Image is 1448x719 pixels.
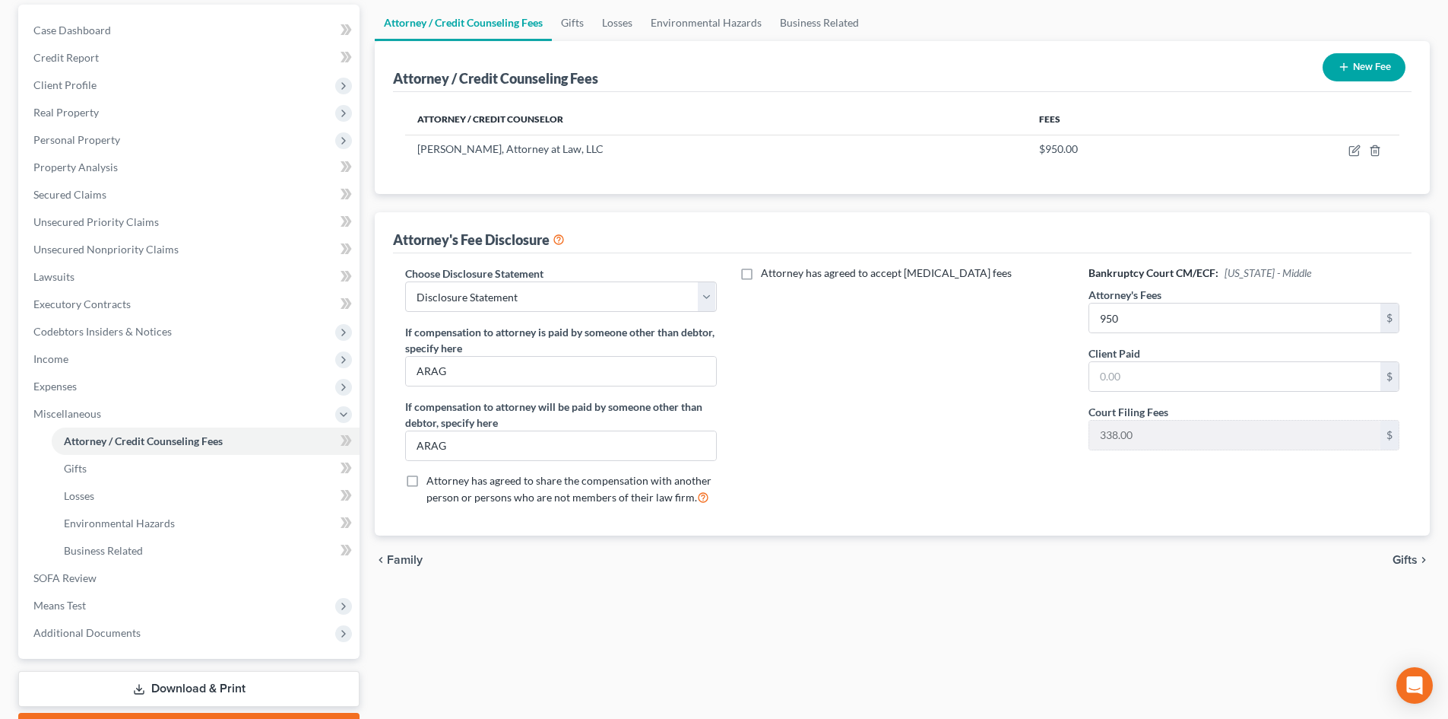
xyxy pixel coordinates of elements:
[21,263,360,291] a: Lawsuits
[33,626,141,639] span: Additional Documents
[1089,304,1380,332] input: 0.00
[33,188,106,201] span: Secured Claims
[1380,362,1399,391] div: $
[1089,421,1380,450] input: 0.00
[1088,287,1161,303] label: Attorney's Fees
[1088,266,1399,281] h6: Bankruptcy Court CM/ECF:
[33,599,86,612] span: Means Test
[1418,554,1430,566] i: chevron_right
[33,51,99,64] span: Credit Report
[417,142,604,155] span: [PERSON_NAME], Attorney at Law, LLC
[1039,142,1078,155] span: $950.00
[1393,554,1430,566] button: Gifts chevron_right
[33,161,118,173] span: Property Analysis
[33,380,77,393] span: Expenses
[642,5,771,41] a: Environmental Hazards
[405,266,543,282] label: Choose Disclosure Statement
[33,270,74,283] span: Lawsuits
[18,671,360,707] a: Download & Print
[64,462,87,475] span: Gifts
[406,357,715,386] input: Specify...
[1323,53,1405,81] button: New Fee
[52,482,360,510] a: Losses
[64,489,94,502] span: Losses
[771,5,868,41] a: Business Related
[761,266,1012,279] span: Attorney has agreed to accept [MEDICAL_DATA] fees
[1088,404,1168,420] label: Court Filing Fees
[52,428,360,455] a: Attorney / Credit Counseling Fees
[33,78,97,91] span: Client Profile
[21,181,360,208] a: Secured Claims
[33,407,101,420] span: Miscellaneous
[64,434,223,447] span: Attorney / Credit Counseling Fees
[375,554,423,566] button: chevron_left Family
[52,537,360,565] a: Business Related
[405,324,716,356] label: If compensation to attorney is paid by someone other than debtor, specify here
[1089,362,1380,391] input: 0.00
[21,154,360,181] a: Property Analysis
[33,243,179,256] span: Unsecured Nonpriority Claims
[33,352,68,365] span: Income
[1380,304,1399,332] div: $
[375,5,552,41] a: Attorney / Credit Counseling Fees
[405,399,716,431] label: If compensation to attorney will be paid by someone other than debtor, specify here
[64,544,143,557] span: Business Related
[33,325,172,338] span: Codebtors Insiders & Notices
[1396,667,1433,704] div: Open Intercom Messenger
[21,44,360,72] a: Credit Report
[1380,421,1399,450] div: $
[52,455,360,482] a: Gifts
[33,215,159,228] span: Unsecured Priority Claims
[52,510,360,537] a: Environmental Hazards
[387,554,423,566] span: Family
[33,106,99,119] span: Real Property
[21,236,360,263] a: Unsecured Nonpriority Claims
[33,297,131,310] span: Executory Contracts
[552,5,593,41] a: Gifts
[393,69,598,87] div: Attorney / Credit Counseling Fees
[426,474,711,504] span: Attorney has agreed to share the compensation with another person or persons who are not members ...
[21,291,360,318] a: Executory Contracts
[21,17,360,44] a: Case Dashboard
[33,571,97,584] span: SOFA Review
[393,231,565,249] div: Attorney's Fee Disclosure
[406,431,715,460] input: Specify...
[1225,266,1311,279] span: [US_STATE] - Middle
[64,517,175,530] span: Environmental Hazards
[33,24,111,37] span: Case Dashboard
[1039,113,1060,125] span: Fees
[375,554,387,566] i: chevron_left
[1393,554,1418,566] span: Gifts
[33,133,120,146] span: Personal Property
[21,208,360,236] a: Unsecured Priority Claims
[21,565,360,592] a: SOFA Review
[417,113,563,125] span: Attorney / Credit Counselor
[1088,345,1140,361] label: Client Paid
[593,5,642,41] a: Losses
